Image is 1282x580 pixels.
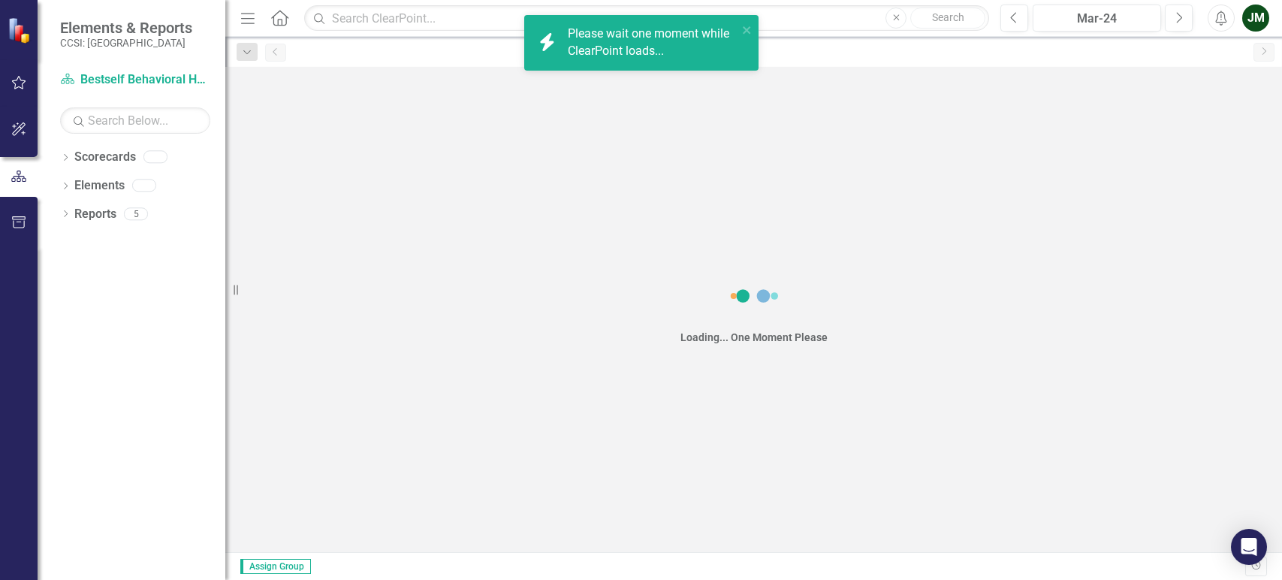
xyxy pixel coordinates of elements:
[60,107,210,134] input: Search Below...
[1038,10,1156,28] div: Mar-24
[240,559,311,574] span: Assign Group
[74,177,125,195] a: Elements
[932,11,964,23] span: Search
[1231,529,1267,565] div: Open Intercom Messenger
[60,19,192,37] span: Elements & Reports
[680,330,828,345] div: Loading... One Moment Please
[74,206,116,223] a: Reports
[8,17,35,44] img: ClearPoint Strategy
[568,26,738,60] div: Please wait one moment while ClearPoint loads...
[60,71,210,89] a: Bestself Behavioral Health, Inc.
[304,5,989,32] input: Search ClearPoint...
[910,8,985,29] button: Search
[74,149,136,166] a: Scorecards
[124,207,148,220] div: 5
[1033,5,1161,32] button: Mar-24
[1242,5,1269,32] button: JM
[742,21,753,38] button: close
[60,37,192,49] small: CCSI: [GEOGRAPHIC_DATA]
